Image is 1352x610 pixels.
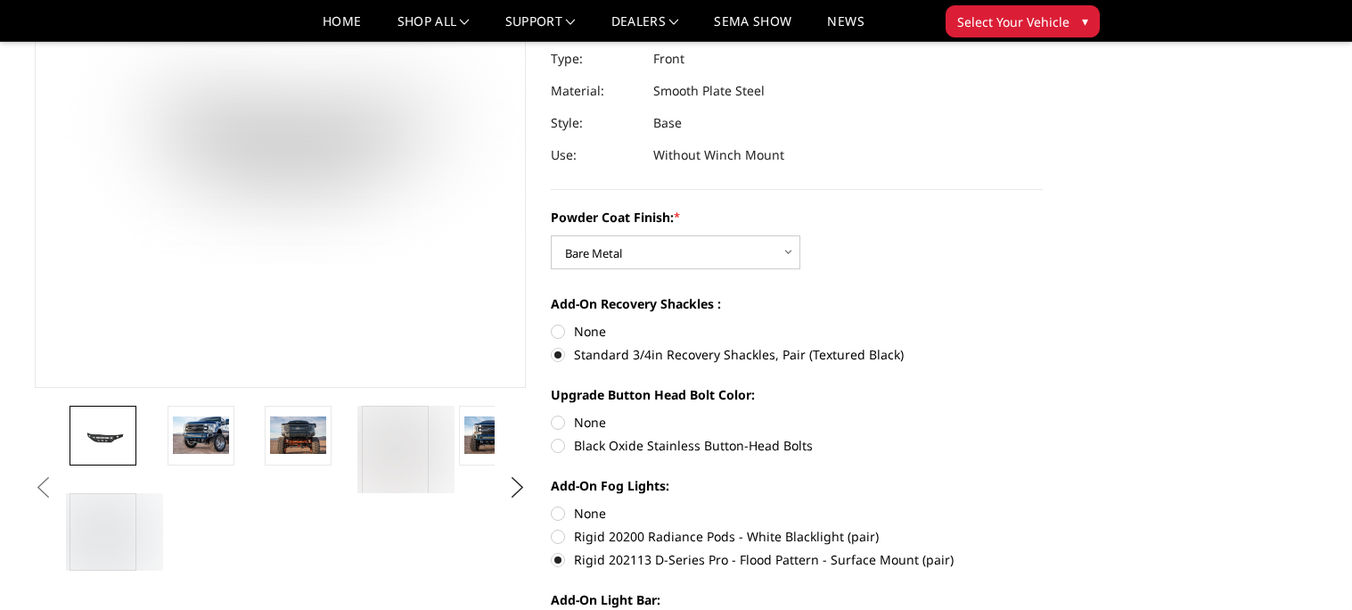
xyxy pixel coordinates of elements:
[464,416,520,454] img: 2017-2022 Ford F250-350 - Freedom Series - Base Front Bumper (non-winch)
[653,75,765,107] dd: Smooth Plate Steel
[957,12,1069,31] span: Select Your Vehicle
[551,208,1043,227] label: Powder Coat Finish:
[551,322,1043,341] label: None
[827,15,864,41] a: News
[75,423,131,449] img: 2017-2022 Ford F250-350 - Freedom Series - Base Front Bumper (non-winch)
[551,107,640,139] dt: Style:
[653,107,682,139] dd: Base
[1263,524,1352,610] iframe: Chat Widget
[323,15,361,41] a: Home
[551,504,1043,523] label: None
[270,416,326,454] img: 2017-2022 Ford F250-350 - Freedom Series - Base Front Bumper (non-winch)
[946,5,1100,37] button: Select Your Vehicle
[714,15,791,41] a: SEMA Show
[551,413,1043,432] label: None
[505,15,576,41] a: Support
[551,590,1043,609] label: Add-On Light Bar:
[551,476,1043,495] label: Add-On Fog Lights:
[551,345,1043,364] label: Standard 3/4in Recovery Shackles, Pair (Textured Black)
[653,43,684,75] dd: Front
[551,385,1043,404] label: Upgrade Button Head Bolt Color:
[551,550,1043,569] label: Rigid 202113 D-Series Pro - Flood Pattern - Surface Mount (pair)
[75,499,131,565] img: 2017-2022 Ford F250-350 - Freedom Series - Base Front Bumper (non-winch)
[173,416,229,454] img: 2017-2022 Ford F250-350 - Freedom Series - Base Front Bumper (non-winch)
[653,139,784,171] dd: Without Winch Mount
[551,139,640,171] dt: Use:
[551,75,640,107] dt: Material:
[504,474,530,501] button: Next
[1082,12,1088,30] span: ▾
[611,15,679,41] a: Dealers
[551,436,1043,455] label: Black Oxide Stainless Button-Head Bolts
[551,43,640,75] dt: Type:
[30,474,57,501] button: Previous
[551,294,1043,313] label: Add-On Recovery Shackles :
[367,411,423,489] img: Multiple lighting options
[397,15,470,41] a: shop all
[551,527,1043,546] label: Rigid 20200 Radiance Pods - White Blacklight (pair)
